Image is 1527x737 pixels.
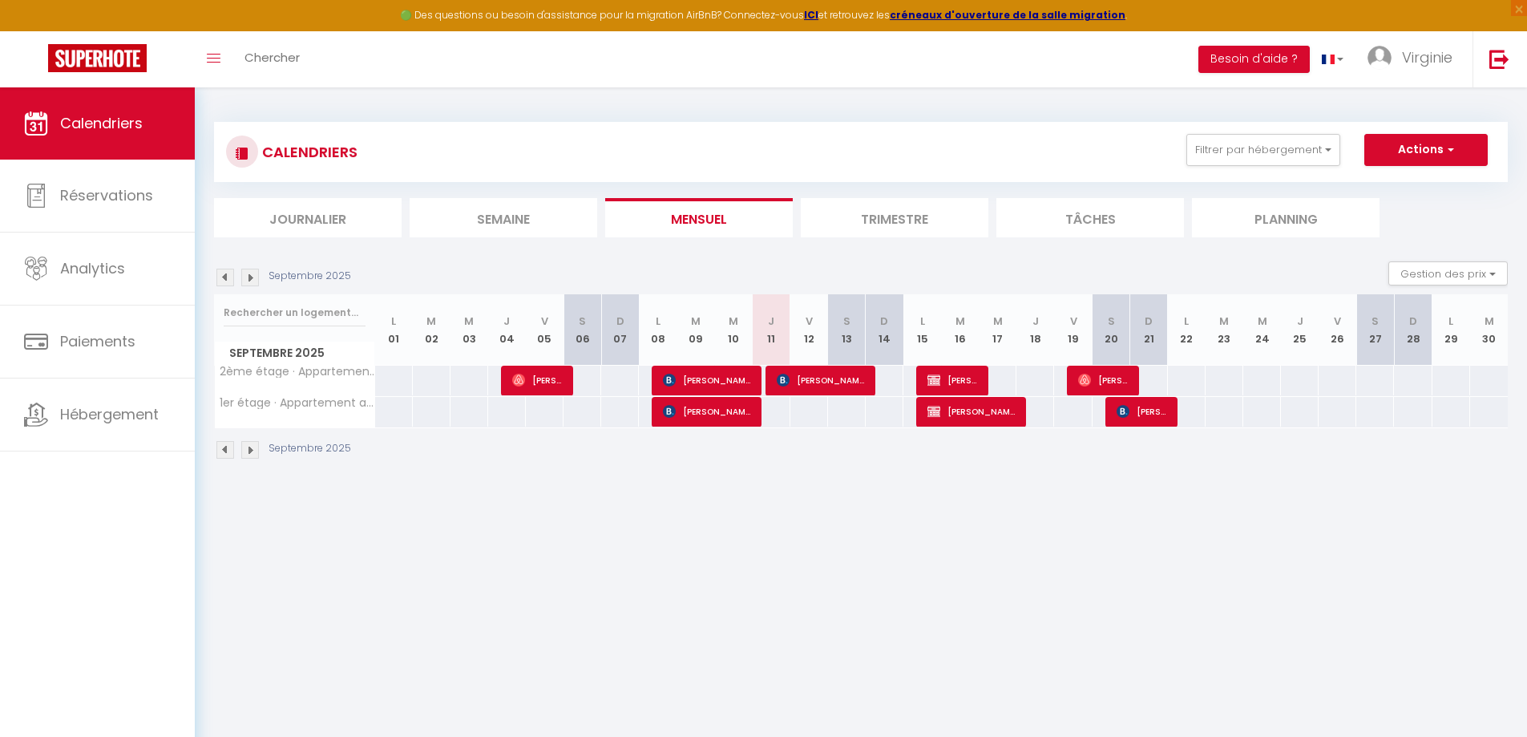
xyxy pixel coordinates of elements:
[903,294,941,366] th: 15
[605,198,793,237] li: Mensuel
[375,294,413,366] th: 01
[1032,314,1039,329] abbr: J
[232,31,312,87] a: Chercher
[60,331,135,351] span: Paiements
[656,314,660,329] abbr: L
[60,404,159,424] span: Hébergement
[450,294,488,366] th: 03
[1319,294,1356,366] th: 26
[224,298,366,327] input: Rechercher un logement...
[753,294,790,366] th: 11
[1402,47,1452,67] span: Virginie
[804,8,818,22] a: ICI
[1130,294,1168,366] th: 21
[1432,294,1470,366] th: 29
[996,198,1184,237] li: Tâches
[1470,294,1508,366] th: 30
[1356,294,1394,366] th: 27
[880,314,888,329] abbr: D
[1394,294,1432,366] th: 28
[1184,314,1189,329] abbr: L
[828,294,866,366] th: 13
[616,314,624,329] abbr: D
[1168,294,1206,366] th: 22
[214,198,402,237] li: Journalier
[806,314,813,329] abbr: V
[1409,314,1417,329] abbr: D
[48,44,147,72] img: Super Booking
[564,294,601,366] th: 06
[60,258,125,278] span: Analytics
[890,8,1125,22] a: créneaux d'ouverture de la salle migration
[1117,396,1167,427] span: [PERSON_NAME]
[866,294,903,366] th: 14
[1489,49,1509,69] img: logout
[1371,314,1379,329] abbr: S
[13,6,61,55] button: Ouvrir le widget de chat LiveChat
[1054,294,1092,366] th: 19
[512,365,563,395] span: [PERSON_NAME]
[1070,314,1077,329] abbr: V
[217,397,378,409] span: 1er étage · Appartement avec coin nuit quartier [GEOGRAPHIC_DATA]
[1206,294,1243,366] th: 23
[663,365,751,395] span: [PERSON_NAME]
[1186,134,1340,166] button: Filtrer par hébergement
[391,314,396,329] abbr: L
[979,294,1016,366] th: 17
[541,314,548,329] abbr: V
[927,396,1016,427] span: [PERSON_NAME]-France [PERSON_NAME]
[927,365,978,395] span: [PERSON_NAME]
[1258,314,1267,329] abbr: M
[217,366,378,378] span: 2ème étage · Appartement à [GEOGRAPHIC_DATA], [GEOGRAPHIC_DATA]
[714,294,752,366] th: 10
[1016,294,1054,366] th: 18
[464,314,474,329] abbr: M
[601,294,639,366] th: 07
[920,314,925,329] abbr: L
[777,365,865,395] span: [PERSON_NAME]
[426,314,436,329] abbr: M
[503,314,510,329] abbr: J
[60,113,143,133] span: Calendriers
[60,185,153,205] span: Réservations
[1367,46,1392,70] img: ...
[955,314,965,329] abbr: M
[1078,365,1129,395] span: [PERSON_NAME]
[410,198,597,237] li: Semaine
[677,294,714,366] th: 09
[1093,294,1130,366] th: 20
[1355,31,1472,87] a: ... Virginie
[1108,314,1115,329] abbr: S
[244,49,300,66] span: Chercher
[1198,46,1310,73] button: Besoin d'aide ?
[1388,261,1508,285] button: Gestion des prix
[639,294,677,366] th: 08
[768,314,774,329] abbr: J
[526,294,564,366] th: 05
[579,314,586,329] abbr: S
[993,314,1003,329] abbr: M
[1192,198,1380,237] li: Planning
[488,294,526,366] th: 04
[691,314,701,329] abbr: M
[843,314,850,329] abbr: S
[729,314,738,329] abbr: M
[413,294,450,366] th: 02
[1145,314,1153,329] abbr: D
[1485,314,1494,329] abbr: M
[215,342,374,365] span: Septembre 2025
[269,269,351,284] p: Septembre 2025
[1243,294,1281,366] th: 24
[1219,314,1229,329] abbr: M
[790,294,828,366] th: 12
[941,294,979,366] th: 16
[1364,134,1488,166] button: Actions
[1281,294,1319,366] th: 25
[663,396,751,427] span: [PERSON_NAME]
[1334,314,1341,329] abbr: V
[1297,314,1303,329] abbr: J
[801,198,988,237] li: Trimestre
[258,134,358,170] h3: CALENDRIERS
